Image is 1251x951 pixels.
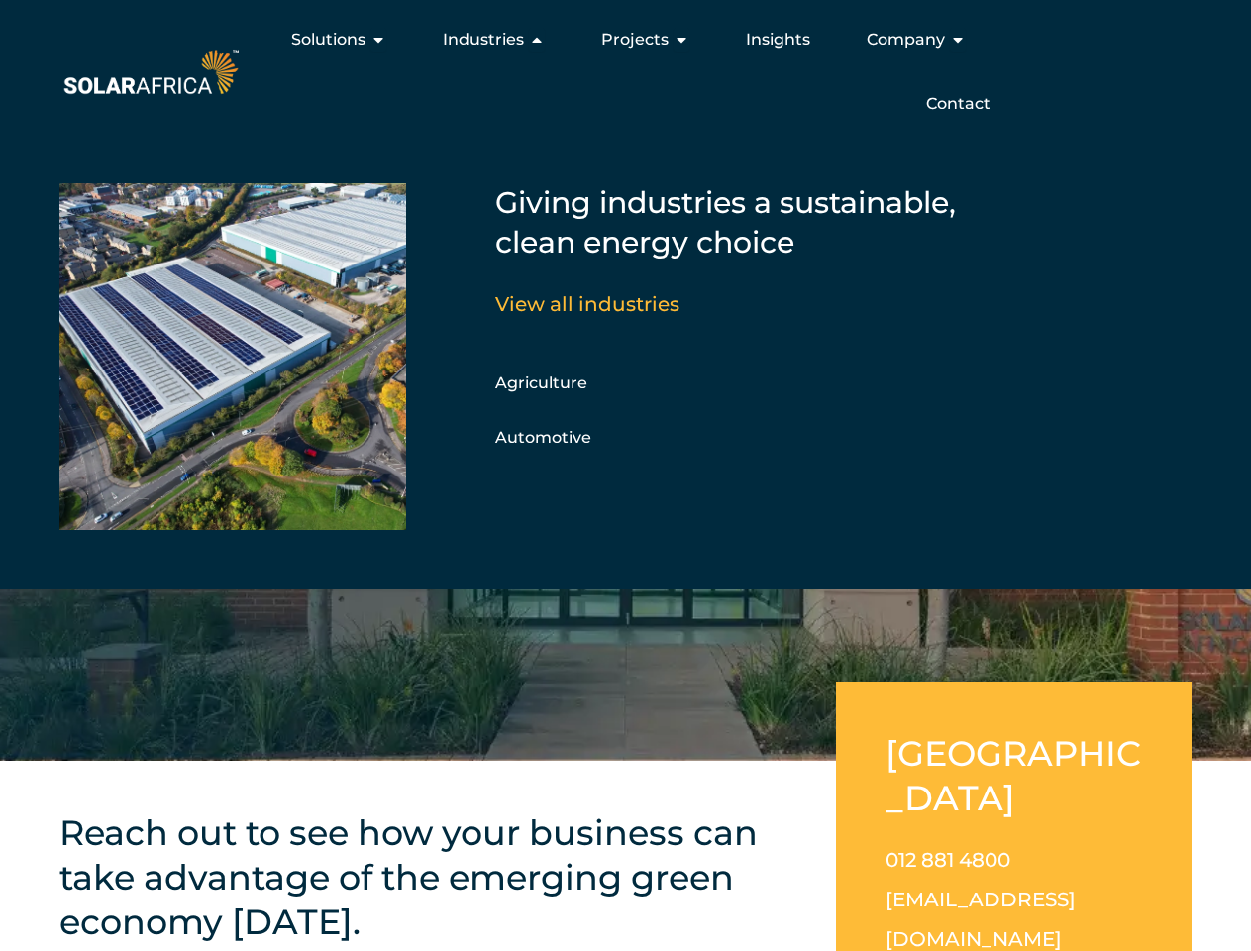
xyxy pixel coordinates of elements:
[601,28,669,52] span: Projects
[495,428,591,447] a: Automotive
[886,848,1010,872] a: 012 881 4800
[886,731,1142,820] h2: [GEOGRAPHIC_DATA]
[443,28,524,52] span: Industries
[926,92,990,116] a: Contact
[243,20,1006,124] nav: Menu
[495,183,990,263] h5: Giving industries a sustainable, clean energy choice
[495,292,679,316] a: View all industries
[495,373,587,392] a: Agriculture
[746,28,810,52] a: Insights
[59,810,777,944] h4: Reach out to see how your business can take advantage of the emerging green economy [DATE].
[886,888,1076,951] a: [EMAIL_ADDRESS][DOMAIN_NAME]
[243,20,1006,124] div: Menu Toggle
[291,28,365,52] span: Solutions
[867,28,945,52] span: Company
